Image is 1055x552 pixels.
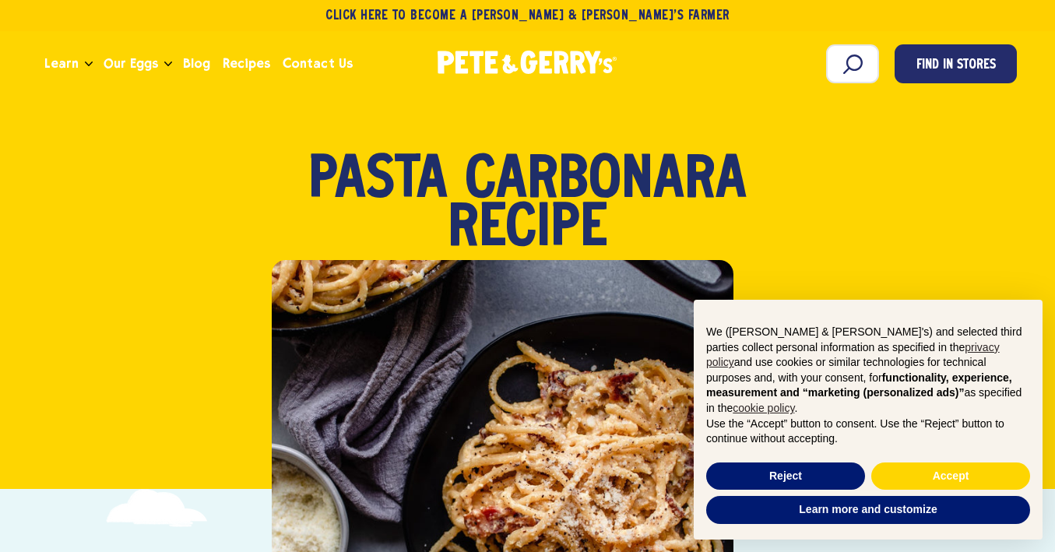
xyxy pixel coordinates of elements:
span: Contact Us [283,54,352,73]
button: Reject [706,462,865,490]
a: Contact Us [276,43,358,85]
button: Open the dropdown menu for Learn [85,62,93,67]
p: Use the “Accept” button to consent. Use the “Reject” button to continue without accepting. [706,417,1030,447]
a: Find in Stores [895,44,1017,83]
button: Accept [871,462,1030,490]
span: Pasta [308,157,448,206]
span: Recipe [448,206,607,254]
a: Learn [38,43,85,85]
button: Open the dropdown menu for Our Eggs [164,62,172,67]
a: Recipes [216,43,276,85]
span: Recipes [223,54,270,73]
a: Our Eggs [97,43,164,85]
span: Learn [44,54,79,73]
span: Find in Stores [916,55,996,76]
span: Our Eggs [104,54,158,73]
span: Carbonara [465,157,747,206]
a: cookie policy [733,402,794,414]
button: Learn more and customize [706,496,1030,524]
span: Blog [183,54,210,73]
p: We ([PERSON_NAME] & [PERSON_NAME]'s) and selected third parties collect personal information as s... [706,325,1030,417]
input: Search [826,44,879,83]
a: Blog [177,43,216,85]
